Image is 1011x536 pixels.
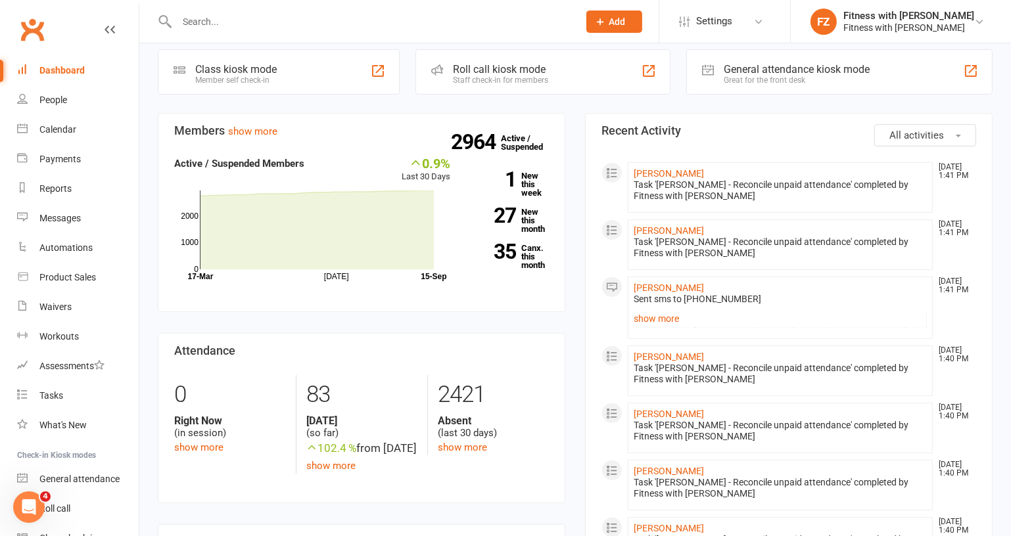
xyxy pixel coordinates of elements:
[195,63,277,76] div: Class kiosk mode
[470,206,516,225] strong: 27
[634,309,927,328] a: show more
[17,56,139,85] a: Dashboard
[174,344,549,357] h3: Attendance
[39,95,67,105] div: People
[843,10,974,22] div: Fitness with [PERSON_NAME]
[306,414,417,439] div: (so far)
[932,277,976,294] time: [DATE] 1:41 PM
[634,523,704,533] a: [PERSON_NAME]
[306,460,356,472] a: show more
[174,158,304,169] strong: Active / Suspended Members
[932,163,976,180] time: [DATE] 1:41 PM
[451,132,501,152] strong: 2964
[634,294,761,304] span: Sent sms to [PHONE_NUMBER]
[39,331,79,342] div: Workouts
[438,375,549,414] div: 2421
[634,466,704,476] a: [PERSON_NAME]
[634,409,704,419] a: [PERSON_NAME]
[601,124,976,137] h3: Recent Activity
[932,460,976,478] time: [DATE] 1:40 PM
[634,363,927,385] div: Task '[PERSON_NAME] - Reconcile unpaid attendance' completed by Fitness with [PERSON_NAME]
[402,156,450,170] div: 0.9%
[39,420,87,430] div: What's New
[39,154,81,164] div: Payments
[306,375,417,414] div: 83
[932,403,976,420] time: [DATE] 1:40 PM
[17,322,139,351] a: Workouts
[470,244,549,269] a: 35Canx. this month
[634,477,927,499] div: Task '[PERSON_NAME] - Reconcile unpaid attendance' completed by Fitness with [PERSON_NAME]
[696,7,732,36] span: Settings
[39,390,63,401] div: Tasks
[843,22,974,33] div: Fitness with [PERSON_NAME]
[932,518,976,535] time: [DATE] 1:40 PM
[17,292,139,322] a: Waivers
[306,439,417,457] div: from [DATE]
[39,361,105,371] div: Assessments
[17,85,139,115] a: People
[174,414,286,427] strong: Right Now
[39,503,70,514] div: Roll call
[889,129,944,141] span: All activities
[306,414,417,427] strong: [DATE]
[634,282,704,293] a: [PERSON_NAME]
[17,174,139,204] a: Reports
[811,9,837,35] div: FZ
[17,204,139,233] a: Messages
[402,156,450,184] div: Last 30 Days
[724,76,870,85] div: Great for the front desk
[39,272,96,282] div: Product Sales
[17,145,139,174] a: Payments
[932,220,976,237] time: [DATE] 1:41 PM
[39,124,76,135] div: Calendar
[470,242,516,261] strong: 35
[174,441,223,453] a: show more
[195,76,277,85] div: Member self check-in
[438,414,549,427] strong: Absent
[634,236,927,259] div: Task '[PERSON_NAME] - Reconcile unpaid attendance' completed by Fitness with [PERSON_NAME]
[438,441,487,453] a: show more
[174,375,286,414] div: 0
[39,242,93,253] div: Automations
[634,225,704,236] a: [PERSON_NAME]
[586,11,642,33] button: Add
[174,124,549,137] h3: Members
[470,171,549,197] a: 1New this week
[470,169,516,189] strong: 1
[17,263,139,292] a: Product Sales
[173,12,569,31] input: Search...
[17,351,139,381] a: Assessments
[174,414,286,439] div: (in session)
[453,76,548,85] div: Staff check-in for members
[17,115,139,145] a: Calendar
[17,464,139,494] a: General attendance kiosk mode
[17,381,139,411] a: Tasks
[17,411,139,440] a: What's New
[438,414,549,439] div: (last 30 days)
[16,13,49,46] a: Clubworx
[40,491,51,502] span: 4
[39,213,81,223] div: Messages
[17,233,139,263] a: Automations
[724,63,870,76] div: General attendance kiosk mode
[17,494,139,524] a: Roll call
[39,183,72,194] div: Reports
[634,179,927,202] div: Task '[PERSON_NAME] - Reconcile unpaid attendance' completed by Fitness with [PERSON_NAME]
[634,168,704,179] a: [PERSON_NAME]
[634,351,704,362] a: [PERSON_NAME]
[453,63,548,76] div: Roll call kiosk mode
[609,16,626,27] span: Add
[501,124,559,161] a: 2964Active / Suspended
[228,125,277,137] a: show more
[932,346,976,363] time: [DATE] 1:40 PM
[39,65,85,76] div: Dashboard
[39,301,72,312] div: Waivers
[39,474,120,484] div: General attendance
[874,124,976,146] button: All activities
[634,420,927,442] div: Task '[PERSON_NAME] - Reconcile unpaid attendance' completed by Fitness with [PERSON_NAME]
[306,441,356,455] span: 102.4 %
[13,491,45,523] iframe: Intercom live chat
[470,208,549,233] a: 27New this month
